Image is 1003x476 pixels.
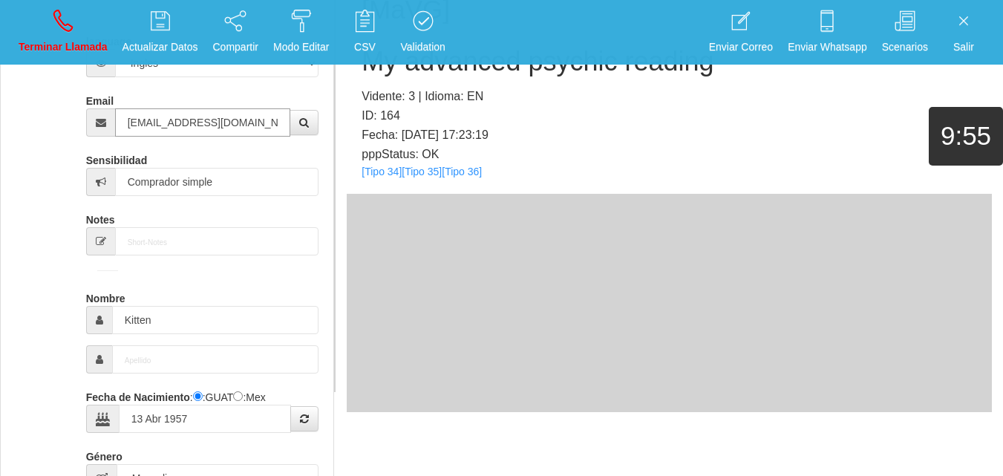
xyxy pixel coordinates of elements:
[400,39,445,56] p: Validation
[344,39,385,56] p: CSV
[704,4,778,60] a: Enviar Correo
[783,4,872,60] a: Enviar Whatsapp
[882,39,928,56] p: Scenarios
[86,385,190,405] label: Fecha de Nacimiento
[273,39,329,56] p: Modo Editar
[208,4,264,60] a: Compartir
[122,39,198,56] p: Actualizar Datos
[86,207,115,227] label: Notes
[788,39,867,56] p: Enviar Whatsapp
[362,166,402,177] a: [Tipo 34]
[86,385,319,433] div: : :GUAT :Mex
[86,444,122,464] label: Género
[86,286,125,306] label: Nombre
[395,4,450,60] a: Validation
[112,306,319,334] input: Nombre
[268,4,334,60] a: Modo Editar
[943,39,984,56] p: Salir
[929,122,1003,151] h1: 9:55
[362,87,977,106] p: Vidente: 3 | Idioma: EN
[117,4,203,60] a: Actualizar Datos
[442,166,482,177] a: [Tipo 36]
[193,391,203,401] input: :Quechi GUAT
[339,4,391,60] a: CSV
[115,168,319,196] input: Sensibilidad
[86,148,147,168] label: Sensibilidad
[362,125,977,145] p: Fecha: [DATE] 17:23:19
[19,39,108,56] p: Terminar Llamada
[86,88,114,108] label: Email
[112,345,319,374] input: Apellido
[709,39,773,56] p: Enviar Correo
[115,227,319,255] input: Short-Notes
[115,108,291,137] input: Correo electrónico
[938,4,990,60] a: Salir
[233,391,243,401] input: :Yuca-Mex
[362,145,977,164] p: pppStatus: OK
[402,166,442,177] a: [Tipo 35]
[362,47,977,76] h2: My advanced psychic reading
[362,106,977,125] p: ID: 164
[213,39,258,56] p: Compartir
[13,4,113,60] a: Terminar Llamada
[877,4,933,60] a: Scenarios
